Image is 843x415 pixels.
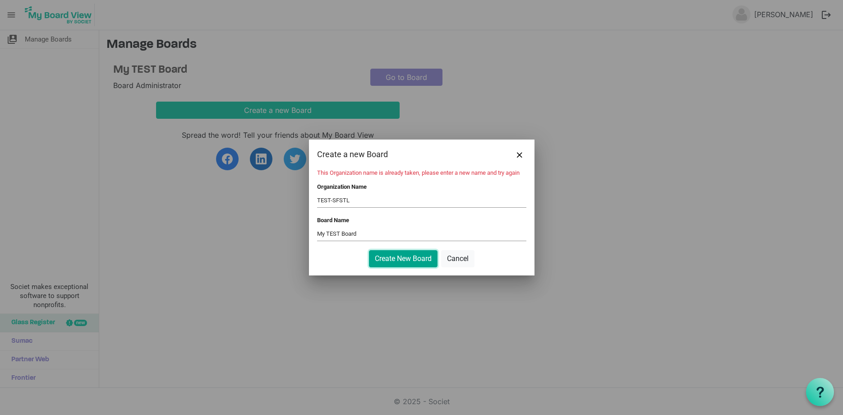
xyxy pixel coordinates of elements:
li: This Organization name is already taken, please enter a new name and try again [317,169,526,176]
button: Cancel [441,250,474,267]
button: Close [513,148,526,161]
div: Create a new Board [317,148,484,161]
label: Organization Name [317,183,367,190]
button: Create New Board [369,250,438,267]
label: Board Name [317,217,349,224]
